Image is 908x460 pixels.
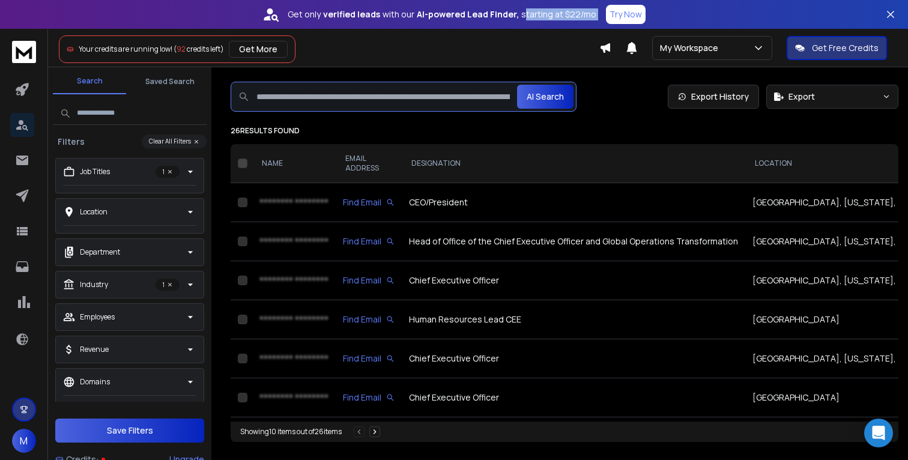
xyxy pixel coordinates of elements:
[80,167,110,177] p: Job Titles
[402,261,745,300] td: Chief Executive Officer
[80,280,108,289] p: Industry
[80,207,107,217] p: Location
[402,378,745,417] td: Chief Executive Officer
[177,44,186,54] span: 92
[343,196,395,208] div: Find Email
[417,8,519,20] strong: AI-powered Lead Finder,
[156,279,180,291] p: 1
[80,345,109,354] p: Revenue
[788,91,815,103] span: Export
[336,144,402,183] th: EMAIL ADDRESS
[12,41,36,63] img: logo
[668,85,759,109] a: Export History
[660,42,723,54] p: My Workspace
[156,166,180,178] p: 1
[53,69,126,94] button: Search
[343,313,395,325] div: Find Email
[402,300,745,339] td: Human Resources Lead CEE
[79,44,172,54] span: Your credits are running low!
[402,183,745,222] td: CEO/President
[12,429,36,453] button: M
[864,419,893,447] div: Open Intercom Messenger
[812,42,879,54] p: Get Free Credits
[229,41,288,58] button: Get More
[142,135,207,148] button: Clear All Filters
[80,247,120,257] p: Department
[517,85,574,109] button: AI Search
[606,5,646,24] button: Try Now
[402,222,745,261] td: Head of Office of the Chief Executive Officer and Global Operations Transformation
[787,36,887,60] button: Get Free Credits
[610,8,642,20] p: Try Now
[80,377,110,387] p: Domains
[323,8,380,20] strong: verified leads
[402,144,745,183] th: DESIGNATION
[231,126,898,136] p: 26 results found
[343,235,395,247] div: Find Email
[174,44,224,54] span: ( credits left)
[252,144,336,183] th: NAME
[240,427,342,437] div: Showing 10 items out of 26 items
[343,392,395,404] div: Find Email
[343,274,395,286] div: Find Email
[343,353,395,365] div: Find Email
[402,417,745,456] td: Executive Assistant to Chief Executive Officer
[133,70,207,94] button: Saved Search
[55,419,204,443] button: Save Filters
[53,136,89,148] h3: Filters
[288,8,596,20] p: Get only with our starting at $22/mo
[402,339,745,378] td: Chief Executive Officer
[80,312,115,322] p: Employees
